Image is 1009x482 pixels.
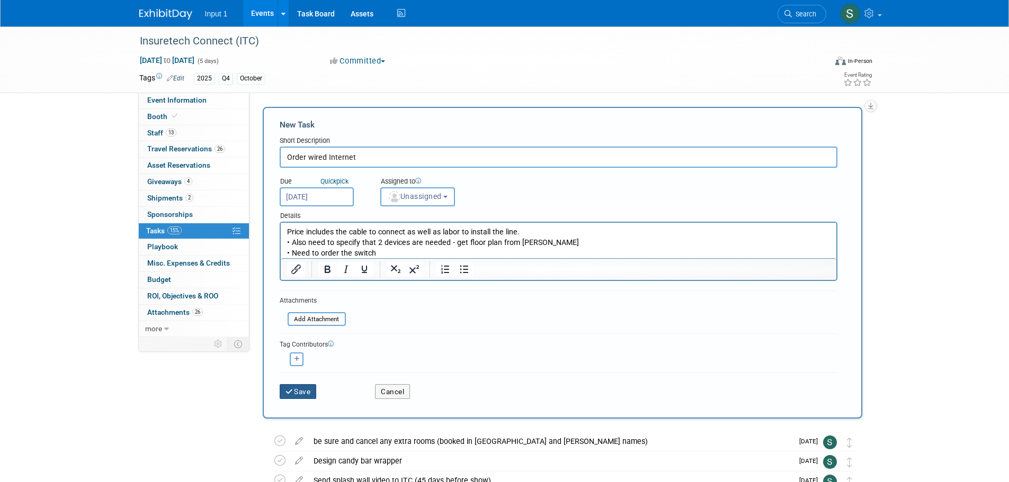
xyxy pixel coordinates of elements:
[380,177,508,187] div: Assigned to
[280,136,837,147] div: Short Description
[405,262,423,277] button: Superscript
[185,194,193,202] span: 2
[764,55,873,71] div: Event Format
[847,438,852,448] i: Move task
[281,223,836,258] iframe: Rich Text Area
[823,455,837,469] img: Susan Stout
[318,177,351,186] a: Quickpick
[147,275,171,284] span: Budget
[280,119,837,131] div: New Task
[147,292,218,300] span: ROI, Objectives & ROO
[843,72,872,78] div: Event Rating
[280,177,364,187] div: Due
[219,73,233,84] div: Q4
[147,194,193,202] span: Shipments
[147,259,230,267] span: Misc. Expenses & Credits
[147,177,192,186] span: Giveaways
[139,207,249,223] a: Sponsorships
[337,262,355,277] button: Italic
[280,384,317,399] button: Save
[436,262,454,277] button: Numbered list
[147,308,203,316] span: Attachments
[167,75,184,82] a: Edit
[280,296,346,305] div: Attachments
[147,96,207,104] span: Event Information
[139,72,184,85] td: Tags
[799,438,823,445] span: [DATE]
[280,147,837,168] input: Name of task or a short description
[290,436,308,446] a: edit
[146,226,182,235] span: Tasks
[318,262,336,277] button: Bold
[147,144,225,153] span: Travel Reservations
[320,177,336,185] i: Quick
[237,73,265,84] div: October
[280,338,837,349] div: Tag Contributors
[139,93,249,108] a: Event Information
[139,174,249,190] a: Giveaways4
[147,129,176,137] span: Staff
[172,113,177,119] i: Booth reservation complete
[139,256,249,271] a: Misc. Expenses & Credits
[139,125,249,141] a: Staff13
[375,384,410,399] button: Cancel
[280,206,837,222] div: Details
[139,272,249,288] a: Budget
[139,305,249,321] a: Attachments26
[167,226,182,234] span: 15%
[139,9,192,20] img: ExhibitDay
[847,57,872,65] div: In-Person
[139,141,249,157] a: Travel Reservations26
[139,288,249,304] a: ROI, Objectives & ROO
[147,112,180,121] span: Booth
[799,457,823,465] span: [DATE]
[380,187,456,206] button: Unassigned
[308,452,793,470] div: Design candy bar wrapper
[823,435,837,449] img: Susan Stout
[280,187,354,206] input: Due Date
[355,262,373,277] button: Underline
[166,129,176,137] span: 13
[215,145,225,153] span: 26
[147,210,193,219] span: Sponsorships
[388,192,442,201] span: Unassigned
[139,109,249,125] a: Booth
[308,432,793,450] div: be sure and cancel any extra rooms (booked in [GEOGRAPHIC_DATA] and [PERSON_NAME] names)
[455,262,473,277] button: Bullet list
[145,324,162,333] span: more
[139,158,249,174] a: Asset Reservations
[778,5,826,23] a: Search
[192,308,203,316] span: 26
[290,456,308,466] a: edit
[184,177,192,185] span: 4
[139,321,249,337] a: more
[139,239,249,255] a: Playbook
[6,25,550,36] p: • Need to order the switch
[194,73,215,84] div: 2025
[139,190,249,206] a: Shipments2
[326,56,389,67] button: Committed
[227,337,249,351] td: Toggle Event Tabs
[209,337,228,351] td: Personalize Event Tab Strip
[387,262,405,277] button: Subscript
[840,4,860,24] img: Susan Stout
[792,10,816,18] span: Search
[835,57,846,65] img: Format-Inperson.png
[287,262,305,277] button: Insert/edit link
[205,10,228,18] span: Input 1
[197,58,219,65] span: (5 days)
[139,223,249,239] a: Tasks15%
[136,32,810,51] div: Insuretech Connect (ITC)
[147,161,210,169] span: Asset Reservations
[147,242,178,251] span: Playbook
[847,457,852,467] i: Move task
[162,56,172,65] span: to
[139,56,195,65] span: [DATE] [DATE]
